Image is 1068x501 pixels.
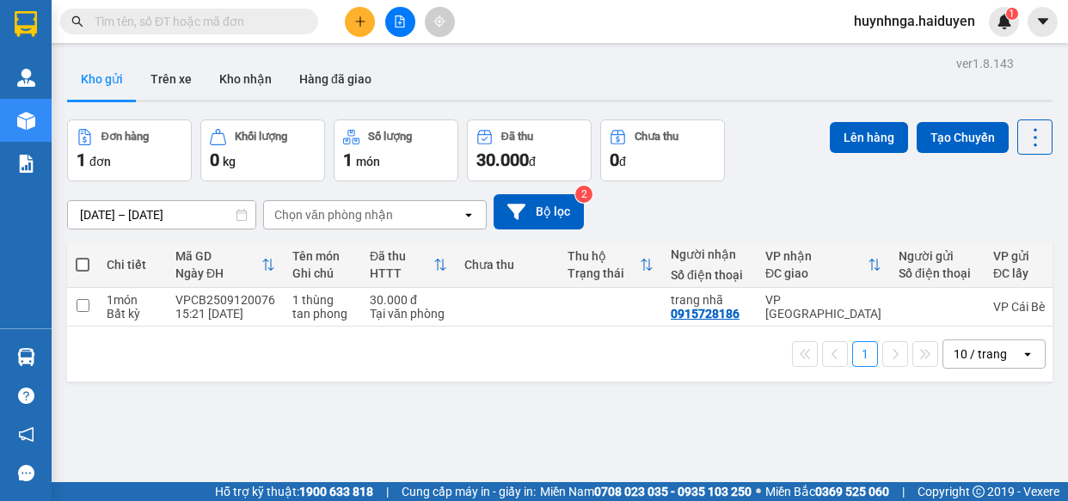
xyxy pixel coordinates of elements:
[223,155,236,168] span: kg
[765,249,868,263] div: VP nhận
[476,150,529,170] span: 30.000
[343,150,353,170] span: 1
[756,488,761,495] span: ⚪️
[635,131,678,143] div: Chưa thu
[765,293,881,321] div: VP [GEOGRAPHIC_DATA]
[370,307,447,321] div: Tại văn phòng
[671,247,748,261] div: Người nhận
[17,112,35,130] img: warehouse-icon
[137,58,206,100] button: Trên xe
[345,7,375,37] button: plus
[1009,8,1015,20] span: 1
[899,249,976,263] div: Người gửi
[67,58,137,100] button: Kho gửi
[292,266,353,280] div: Ghi chú
[101,131,149,143] div: Đơn hàng
[292,307,353,321] div: tan phong
[361,242,456,288] th: Toggle SortBy
[15,11,37,37] img: logo-vxr
[386,482,389,501] span: |
[1021,347,1034,361] svg: open
[917,122,1009,153] button: Tạo Chuyến
[175,307,275,321] div: 15:21 [DATE]
[385,7,415,37] button: file-add
[899,266,976,280] div: Số điện thoại
[175,266,261,280] div: Ngày ĐH
[18,465,34,481] span: message
[464,258,550,272] div: Chưa thu
[274,206,393,223] div: Chọn văn phòng nhận
[107,258,158,272] div: Chi tiết
[559,242,662,288] th: Toggle SortBy
[619,155,626,168] span: đ
[77,150,86,170] span: 1
[997,14,1012,29] img: icon-new-feature
[973,486,985,498] span: copyright
[757,242,890,288] th: Toggle SortBy
[671,268,748,282] div: Số điện thoại
[292,249,353,263] div: Tên món
[334,119,458,181] button: Số lượng1món
[167,242,284,288] th: Toggle SortBy
[575,186,592,203] sup: 2
[67,119,192,181] button: Đơn hàng1đơn
[1035,14,1051,29] span: caret-down
[433,15,445,27] span: aim
[840,10,989,32] span: huynhnga.haiduyen
[215,482,373,501] span: Hỗ trợ kỹ thuật:
[954,345,1007,363] div: 10 / trang
[200,119,325,181] button: Khối lượng0kg
[175,249,261,263] div: Mã GD
[765,482,889,501] span: Miền Bắc
[494,194,584,229] button: Bộ lọc
[370,249,433,263] div: Đã thu
[600,119,725,181] button: Chưa thu0đ
[107,307,158,321] div: Bất kỳ
[956,54,1014,73] div: ver 1.8.143
[501,131,533,143] div: Đã thu
[394,15,406,27] span: file-add
[568,266,640,280] div: Trạng thái
[107,293,158,307] div: 1 món
[292,293,353,307] div: 1 thùng
[1006,8,1018,20] sup: 1
[370,266,433,280] div: HTTT
[206,58,285,100] button: Kho nhận
[765,266,868,280] div: ĐC giao
[17,155,35,173] img: solution-icon
[285,58,385,100] button: Hàng đã giao
[95,12,298,31] input: Tìm tên, số ĐT hoặc mã đơn
[467,119,592,181] button: Đã thu30.000đ
[671,307,740,321] div: 0915728186
[356,155,380,168] span: món
[370,293,447,307] div: 30.000 đ
[830,122,908,153] button: Lên hàng
[425,7,455,37] button: aim
[610,150,619,170] span: 0
[529,155,536,168] span: đ
[235,131,287,143] div: Khối lượng
[402,482,536,501] span: Cung cấp máy in - giấy in:
[568,249,640,263] div: Thu hộ
[671,293,748,307] div: trang nhã
[368,131,412,143] div: Số lượng
[1028,7,1058,37] button: caret-down
[594,485,752,498] strong: 0708 023 035 - 0935 103 250
[18,388,34,404] span: question-circle
[815,485,889,498] strong: 0369 525 060
[354,15,366,27] span: plus
[18,426,34,443] span: notification
[299,485,373,498] strong: 1900 633 818
[17,69,35,87] img: warehouse-icon
[89,155,111,168] span: đơn
[210,150,219,170] span: 0
[71,15,83,27] span: search
[175,293,275,307] div: VPCB2509120076
[68,201,255,229] input: Select a date range.
[540,482,752,501] span: Miền Nam
[852,341,878,367] button: 1
[902,482,905,501] span: |
[462,208,476,222] svg: open
[17,348,35,366] img: warehouse-icon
